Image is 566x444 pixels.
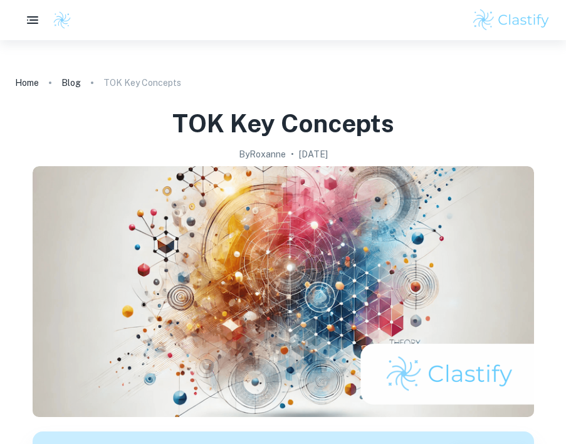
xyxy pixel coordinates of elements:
a: Blog [61,74,81,92]
a: Home [15,74,39,92]
img: Clastify logo [53,11,71,29]
img: Clastify logo [471,8,551,33]
a: Clastify logo [45,11,71,29]
p: • [291,147,294,161]
h1: TOK Key Concepts [172,107,394,140]
p: TOK Key Concepts [103,76,181,90]
img: TOK Key Concepts cover image [33,166,534,417]
h2: [DATE] [299,147,328,161]
h2: By Roxanne [239,147,286,161]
